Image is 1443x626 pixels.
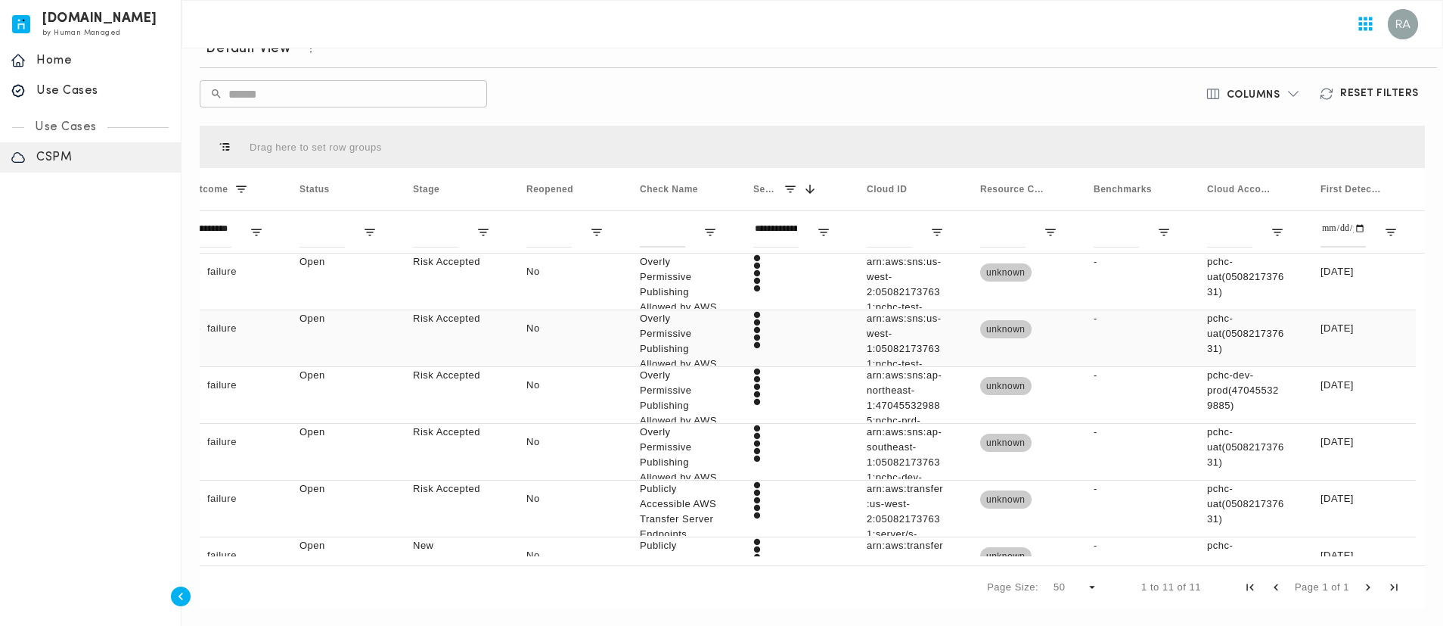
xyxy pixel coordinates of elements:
input: Check Name Filter Input [640,217,685,248]
span: 5 Stars [753,368,761,406]
div: critical [753,425,761,462]
span: Cloud ID [867,184,907,195]
p: arn:aws:sns:ap-northeast-1:470455329885:pchc-prd-ane1-snstopic [867,368,944,444]
p: Overly Permissive Publishing Allowed by AWS SNS Topic Policy [640,425,717,515]
span: by Human Managed [42,29,120,37]
div: [DATE] [1302,254,1416,310]
div: critical [753,538,761,576]
p: pchc-uat(050821737631) [1207,254,1284,300]
p: Risk Accepted [413,254,490,269]
img: Raymond Angeles [1388,9,1418,39]
p: - [1094,481,1171,497]
span: 11 [1162,581,1174,593]
button: Open Filter Menu [476,226,490,239]
span: of [1331,581,1340,593]
span: to [1150,581,1159,593]
p: pchc-uat(050821737631) [1207,311,1284,357]
h6: [DOMAIN_NAME] [42,14,157,24]
span: First Detected [1320,184,1384,195]
div: No [508,310,622,366]
div: critical [753,311,761,349]
p: - [1094,254,1171,269]
p: Overly Permissive Publishing Allowed by AWS SNS Topic Policy [640,311,717,402]
span: unknown [980,369,1032,403]
p: Use Cases [24,120,107,135]
button: Open Filter Menu [1271,226,1284,239]
p: pchc-dev-prod(470455329885) [1207,368,1284,413]
button: Open Filter Menu [817,226,830,239]
div: 50 [1054,581,1085,593]
span: 1 [1322,581,1328,593]
span: 5 Stars [753,311,761,349]
p: CSPM [36,150,170,165]
div: No [508,254,622,310]
p: arn:aws:sns:us-west-2:050821737631:pchc-test-uw2-snstopic [867,254,944,330]
p: Risk Accepted [413,481,490,497]
span: Drag here to set row groups [250,142,382,153]
span: unknown [980,539,1032,574]
h6: Reset Filters [1340,87,1419,101]
span: 5 Stars [753,538,761,576]
button: Open Filter Menu [1157,226,1171,239]
span: of [1178,581,1187,593]
p: - [1094,425,1171,440]
div: Page Size: [987,581,1038,593]
button: User [1382,3,1424,45]
p: Risk Accepted [413,425,490,440]
div: No [508,367,622,423]
div: critical [753,254,761,292]
h6: Columns [1227,89,1280,102]
div: [DATE] [1302,367,1416,423]
div: Previous Page [1269,581,1283,594]
p: New [413,538,490,553]
p: failure [207,368,237,403]
button: Open Filter Menu [1384,226,1398,239]
p: Overly Permissive Publishing Allowed by AWS SNS Topic Policy [640,254,717,345]
div: [DATE] [1302,424,1416,480]
span: 5 Stars [753,425,761,462]
span: Page [1295,581,1319,593]
button: Open Filter Menu [590,226,604,239]
p: pchc-uat(050821737631) [1207,538,1284,584]
p: pchc-uat(050821737631) [1207,425,1284,470]
p: pchc-uat(050821737631) [1207,481,1284,527]
button: Reset Filters [1310,80,1431,107]
p: Publicly Accessible AWS Transfer Server Endpoints [640,481,717,542]
span: unknown [980,312,1032,347]
button: Open Filter Menu [363,226,377,239]
p: Risk Accepted [413,311,490,326]
div: [DATE] [1302,310,1416,366]
span: Check Name [640,184,698,195]
div: No [508,537,622,593]
span: Resource Criticality [980,184,1044,195]
button: Open Filter Menu [250,226,263,239]
p: - [1094,311,1171,326]
span: Reopened [526,184,573,195]
h6: Default View [206,40,290,58]
span: Status [299,184,330,195]
button: Open Filter Menu [703,226,717,239]
p: Open [299,481,377,497]
div: No [508,424,622,480]
p: Open [299,254,377,269]
p: arn:aws:sns:ap-southeast-1:050821737631:pchc-dev-ase1-snstopic [867,425,944,500]
span: Severity [753,184,777,195]
p: arn:aws:sns:us-west-1:050821737631:pchc-test-uw1-snstopic [867,311,944,387]
div: First Page [1243,581,1257,594]
button: Open Filter Menu [1044,226,1057,239]
p: failure [207,481,237,516]
p: - [1094,538,1171,553]
p: Open [299,311,377,326]
span: 5 Stars [753,481,761,519]
span: 1 [1141,581,1147,593]
span: Stage [413,184,439,195]
p: failure [207,425,237,459]
p: failure [207,311,237,346]
p: arn:aws:transfer:us-west-2:050821737631:server/s-6943f6459103401ab [867,481,944,572]
div: critical [753,481,761,519]
span: Benchmarks [1094,184,1152,195]
p: Publicly Accessible AWS Transfer Server Endpoints [640,538,717,599]
div: Next Page [1361,581,1375,594]
p: Open [299,538,377,553]
p: Open [299,368,377,383]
